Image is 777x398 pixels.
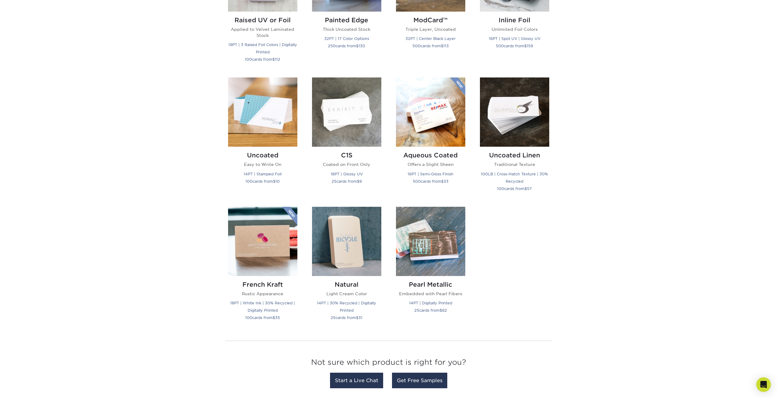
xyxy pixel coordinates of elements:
span: 500 [412,44,420,48]
small: cards from [412,44,449,48]
span: 25 [332,179,336,184]
small: 19PT | 3 Raised Foil Colors | Digitally Printed [228,42,297,54]
small: 18PT | Glossy UV [331,172,363,176]
span: 113 [443,44,449,48]
h2: Natural [312,281,381,288]
span: 500 [496,44,504,48]
h2: Aqueous Coated [396,152,465,159]
span: $ [357,179,359,184]
span: 250 [328,44,336,48]
span: $ [525,186,527,191]
a: Uncoated Linen Business Cards Uncoated Linen Traditional Texture 100LB | Cross-Hatch Texture | 30... [480,77,549,199]
span: $ [440,308,442,313]
small: 16PT | Spot UV | Glossy UV [489,36,540,41]
p: Coated on Front Only [312,161,381,167]
small: 18PT | White Ink | 30% Recycled | Digitally Printed [230,301,295,313]
small: cards from [245,179,280,184]
small: cards from [496,44,533,48]
span: $ [441,179,444,184]
h2: ModCard™ [396,16,465,24]
a: C1S Business Cards C1S Coated on Front Only 18PT | Glossy UV 25cards from$9 [312,77,381,199]
h2: C1S [312,152,381,159]
h2: Uncoated Linen [480,152,549,159]
span: $ [524,44,527,48]
span: 62 [442,308,447,313]
span: 100 [245,315,252,320]
p: Easy to Write On [228,161,297,167]
img: Aqueous Coated Business Cards [396,77,465,147]
span: 33 [444,179,448,184]
small: cards from [331,315,362,320]
span: 100 [497,186,504,191]
img: Pearl Metallic Business Cards [396,207,465,276]
span: $ [356,44,358,48]
small: cards from [328,44,365,48]
span: $ [273,179,275,184]
span: 9 [359,179,362,184]
p: Light Cream Color [312,291,381,297]
a: Aqueous Coated Business Cards Aqueous Coated Offers a Slight Sheen 16PT | Semi-Gloss Finish 500ca... [396,77,465,199]
small: cards from [245,315,280,320]
img: C1S Business Cards [312,77,381,147]
small: cards from [245,57,280,62]
a: Pearl Metallic Business Cards Pearl Metallic Embedded with Pearl Fibers 14PT | Digitally Printed ... [396,207,465,328]
a: Uncoated Business Cards Uncoated Easy to Write On 14PT | Stamped Foil 100cards from$10 [228,77,297,199]
span: $ [441,44,443,48]
span: $ [273,315,275,320]
span: 100 [245,179,252,184]
small: 14PT | 30% Recycled | Digitally Printed [317,301,376,313]
span: 25 [331,315,336,320]
span: 159 [527,44,533,48]
img: Natural Business Cards [312,207,381,276]
small: cards from [332,179,362,184]
span: 100 [245,57,252,62]
p: Traditional Texture [480,161,549,167]
span: $ [356,315,358,320]
span: 31 [358,315,362,320]
img: French Kraft Business Cards [228,207,297,276]
small: 14PT | Digitally Printed [409,301,452,305]
img: Uncoated Business Cards [228,77,297,147]
p: Embedded with Pearl Fibers [396,291,465,297]
span: 500 [413,179,421,184]
span: 10 [275,179,280,184]
img: Uncoated Linen Business Cards [480,77,549,147]
p: Triple Layer, Uncoated [396,26,465,32]
img: New Product [282,207,297,225]
span: 130 [358,44,365,48]
span: 35 [275,315,280,320]
span: 57 [527,186,532,191]
h2: French Kraft [228,281,297,288]
p: Offers a Slight Sheen [396,161,465,167]
span: 25 [414,308,419,313]
small: 100LB | Cross-Hatch Texture | 30% Recycled [481,172,548,184]
small: cards from [414,308,447,313]
small: 32PT | Center Black Layer [405,36,456,41]
h2: Painted Edge [312,16,381,24]
h3: Not sure which product is right for you? [225,353,552,374]
small: 32PT | 17 Color Options [324,36,369,41]
img: New Product [450,77,465,96]
p: Thick Uncoated Stock [312,26,381,32]
a: Natural Business Cards Natural Light Cream Color 14PT | 30% Recycled | Digitally Printed 25cards ... [312,207,381,328]
small: 16PT | Semi-Gloss Finish [408,172,453,176]
p: Unlimited Foil Colors [480,26,549,32]
h2: Inline Foil [480,16,549,24]
small: cards from [413,179,448,184]
div: Open Intercom Messenger [756,377,771,392]
p: Applied to Velvet Laminated Stock [228,26,297,39]
h2: Pearl Metallic [396,281,465,288]
span: $ [272,57,275,62]
a: Start a Live Chat [330,373,383,388]
span: 112 [275,57,280,62]
h2: Raised UV or Foil [228,16,297,24]
small: 14PT | Stamped Foil [244,172,281,176]
a: Get Free Samples [392,373,447,388]
p: Rustic Appearance [228,291,297,297]
small: cards from [497,186,532,191]
h2: Uncoated [228,152,297,159]
a: French Kraft Business Cards French Kraft Rustic Appearance 18PT | White Ink | 30% Recycled | Digi... [228,207,297,328]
